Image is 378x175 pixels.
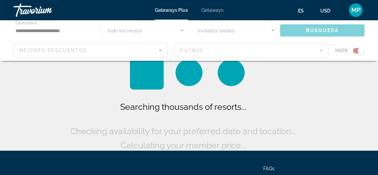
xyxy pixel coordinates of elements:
span: USD [320,8,330,14]
span: es [298,8,304,14]
span: MP [351,7,360,14]
button: Change language [298,6,310,16]
a: FAQs [263,166,274,171]
span: Calculating your member price... [120,140,246,150]
span: Checking availability for your preferred date and location... [70,126,296,136]
button: Change currency [320,6,337,16]
a: Getaways Plus [155,7,188,13]
span: Searching thousands of resorts... [120,102,246,112]
a: Travorium [13,1,81,19]
button: User Menu [347,3,364,17]
a: Getaways [201,7,223,13]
